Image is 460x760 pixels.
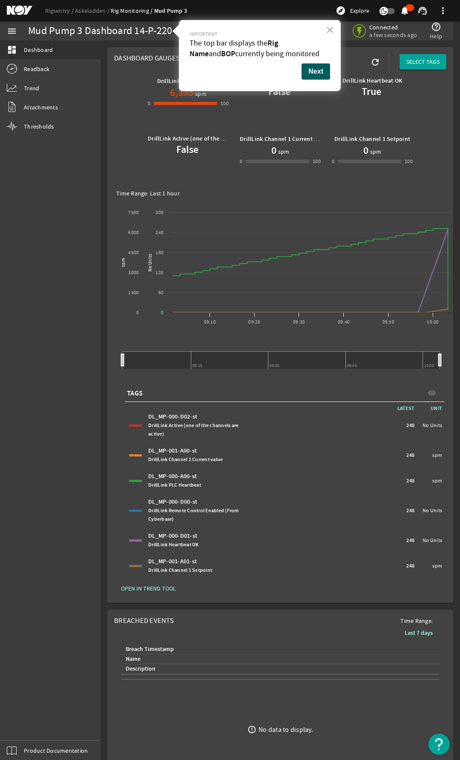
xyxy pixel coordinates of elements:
span: Thresholds [24,122,54,131]
b: DrillLink Heartbeat OK [342,77,402,85]
div: DL_MP-000-A00-st [148,472,255,489]
span: 248 [406,421,414,430]
text: 09:50 [382,319,394,325]
a: Askeladden [75,7,111,14]
text: 300 [155,209,164,216]
a: Rigsentry [45,7,75,14]
span: DrillLink PLC Heartbeat [148,482,201,488]
span: No Units [423,536,442,545]
text: 6000 [128,229,139,236]
b: True [362,85,381,98]
b: DrillLink Active (one of the channels are active) [148,135,274,143]
span: Readback [24,65,49,73]
text: 240 [155,229,164,236]
p: important [190,31,330,38]
div: 100 [405,157,413,166]
span: currently being monitored [235,49,319,59]
span: Dashboard Gauges [114,54,180,63]
span: No Units [423,506,442,515]
span: LATEST [397,405,419,412]
span: The top bar displays the [190,38,267,48]
b: DrillLink Channel 1 Current value [240,135,328,143]
span: spm [432,451,442,459]
span: and [209,49,221,59]
text: 3000 [128,270,139,276]
span: SELECT TAGS [406,57,440,66]
text: 120 [155,270,164,276]
span: No Units [423,421,442,430]
div: DL_MP-000-D00-st [148,498,255,523]
text: 0 [136,310,139,316]
a: Mud Pump 3 [154,7,187,15]
span: 248 [406,506,414,515]
text: 09:40 [338,319,350,325]
span: TAGS [127,389,143,398]
span: Breached Events [114,616,174,625]
h1: 0 [363,143,368,157]
div: DL_MP-000-D02-st [148,413,255,438]
div: 100 [313,157,321,166]
span: Attachments [24,103,58,112]
div: No data to display. [259,726,313,734]
mat-icon: error_outline [247,725,256,734]
span: a few seconds ago [369,31,417,39]
b: DrillLink PLC Heartbeat [157,77,220,85]
span: spm [432,476,442,485]
text: 09:30 [293,319,305,325]
div: Time Range: Last 1 hour [116,189,444,198]
b: False [176,143,198,156]
span: Explore [350,6,369,15]
mat-icon: support_agent [417,6,428,16]
text: 10:00 [427,319,439,325]
div: 100 [221,99,229,108]
span: Trend [24,84,39,92]
span: spm [276,147,290,156]
text: 60 [158,290,164,296]
span: Dashboard [24,46,53,54]
b: False [268,85,290,98]
span: Connected [369,23,417,31]
span: Time Range: [394,617,440,625]
span: Help [430,32,442,40]
strong: Rig Name [190,38,280,59]
span: 248 [406,536,414,545]
span: DrillLink Channel 1 Current value [148,456,223,463]
b: DrillLink Channel 1 Setpoint [334,135,410,143]
div: 0 [148,99,150,108]
div: 0 [332,157,334,166]
div: Mud Pump 3 Dashboard 14-P-220 [28,27,172,35]
button: Next [302,63,330,80]
span: UNIT [419,404,444,413]
div: 0 [240,157,242,166]
text: 1500 [128,290,139,296]
a: Rig Monitoring [111,7,154,14]
span: 248 [406,562,414,570]
text: No Units [147,254,153,272]
button: Open Resource Center [428,734,450,755]
text: 4500 [128,250,139,256]
div: Name [126,654,141,664]
text: 0 [161,310,164,316]
span: 248 [406,451,414,459]
mat-icon: notifications [400,6,410,16]
text: 180 [155,250,164,256]
span: DrillLink Remote Control Enabled (From Cyberbase) [148,507,239,522]
strong: BOP [221,49,235,59]
mat-icon: help_outline [431,22,441,32]
div: DL_MP-001-A01-st [148,557,255,574]
span: DrillLink Channel 1 Setpoint [148,567,212,574]
span: spm [368,147,382,156]
div: DL_MP-000-D01-st [148,532,255,549]
text: spm [120,258,126,267]
mat-icon: dashboard [7,45,17,55]
h1: 0 [271,143,276,157]
div: Breach Timestamp [126,645,174,654]
span: spm [432,562,442,570]
mat-icon: refresh [370,57,380,67]
text: 09:10 [204,319,216,325]
span: Product Documentation [24,746,88,755]
span: DrillLink Active (one of the channels are active) [148,422,239,437]
span: 248 [406,476,414,485]
mat-icon: menu [7,26,17,36]
span: OPEN IN TREND TOOL [121,584,176,593]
